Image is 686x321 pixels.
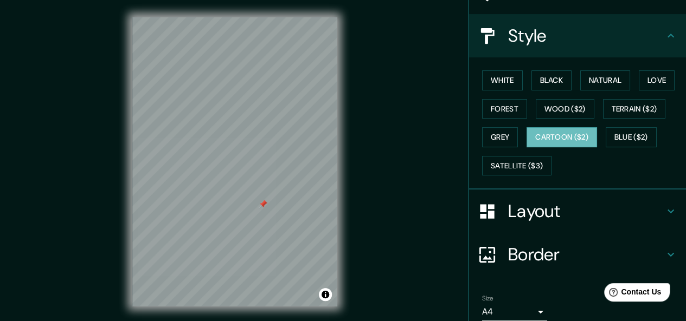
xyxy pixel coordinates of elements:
h4: Border [508,244,664,265]
button: Wood ($2) [536,99,594,119]
div: Border [469,233,686,276]
button: Cartoon ($2) [527,127,597,147]
button: Terrain ($2) [603,99,666,119]
h4: Style [508,25,664,47]
label: Size [482,294,493,303]
canvas: Map [132,17,337,306]
button: Grey [482,127,518,147]
div: Layout [469,189,686,233]
button: Forest [482,99,527,119]
button: Blue ($2) [606,127,657,147]
div: A4 [482,303,547,320]
button: White [482,70,523,90]
button: Satellite ($3) [482,156,552,176]
div: Style [469,14,686,57]
button: Natural [580,70,630,90]
button: Love [639,70,675,90]
h4: Layout [508,200,664,222]
button: Toggle attribution [319,288,332,301]
iframe: Help widget launcher [589,279,674,309]
button: Black [531,70,572,90]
